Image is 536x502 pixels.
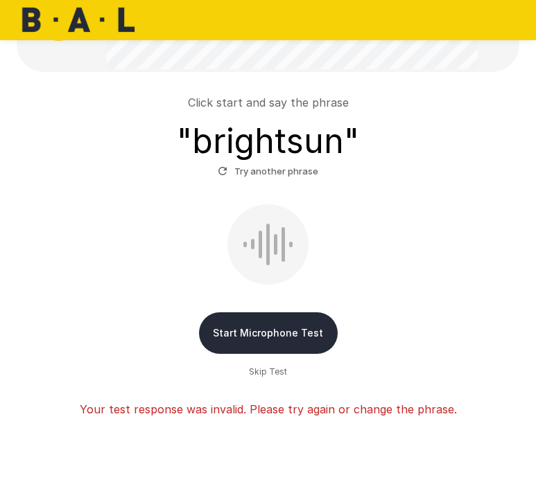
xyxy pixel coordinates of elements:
span: Skip Test [249,365,287,379]
button: Start Microphone Test [199,312,338,354]
h3: " brightsun " [177,122,359,161]
p: Click start and say the phrase [188,94,349,111]
p: Your test response was invalid. Please try again or change the phrase. [80,401,457,418]
button: Try another phrase [214,161,322,182]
